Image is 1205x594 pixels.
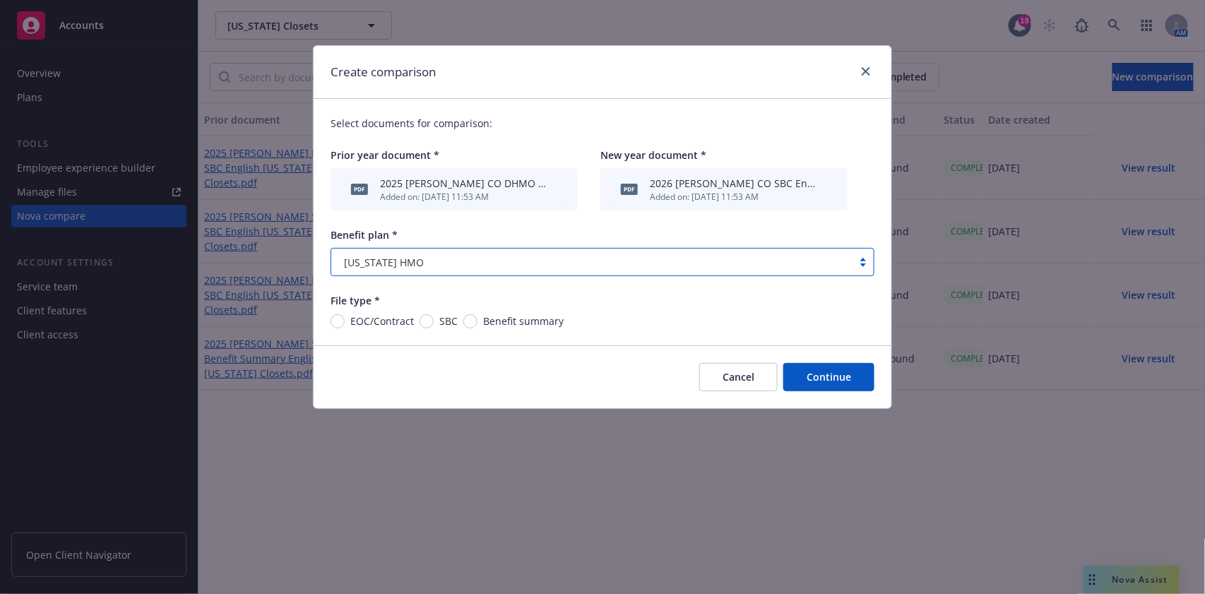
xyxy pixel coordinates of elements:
[783,363,874,391] button: Continue
[331,63,436,81] h1: Create comparison
[483,314,564,328] span: Benefit summary
[463,314,477,328] input: Benefit summary
[331,314,345,328] input: EOC/Contract
[650,191,817,203] div: Added on: [DATE] 11:53 AM
[344,255,424,270] span: [US_STATE] HMO
[699,363,778,391] button: Cancel
[331,294,380,307] span: File type *
[552,182,564,197] button: archive file
[439,314,458,328] span: SBC
[621,184,638,194] span: pdf
[600,148,706,162] span: New year document *
[650,176,817,191] div: 2026 [PERSON_NAME] CO SBC English [US_STATE] Closets.pdf
[822,182,833,197] button: archive file
[331,228,398,242] span: Benefit plan *
[380,176,547,191] div: 2025 [PERSON_NAME] CO DHMO 2500 SBC [US_STATE] Closets (1).pdf
[351,184,368,194] span: pdf
[350,314,414,328] span: EOC/Contract
[338,255,845,270] span: [US_STATE] HMO
[331,148,439,162] span: Prior year document *
[380,191,547,203] div: Added on: [DATE] 11:53 AM
[331,116,874,131] p: Select documents for comparison:
[857,63,874,80] a: close
[420,314,434,328] input: SBC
